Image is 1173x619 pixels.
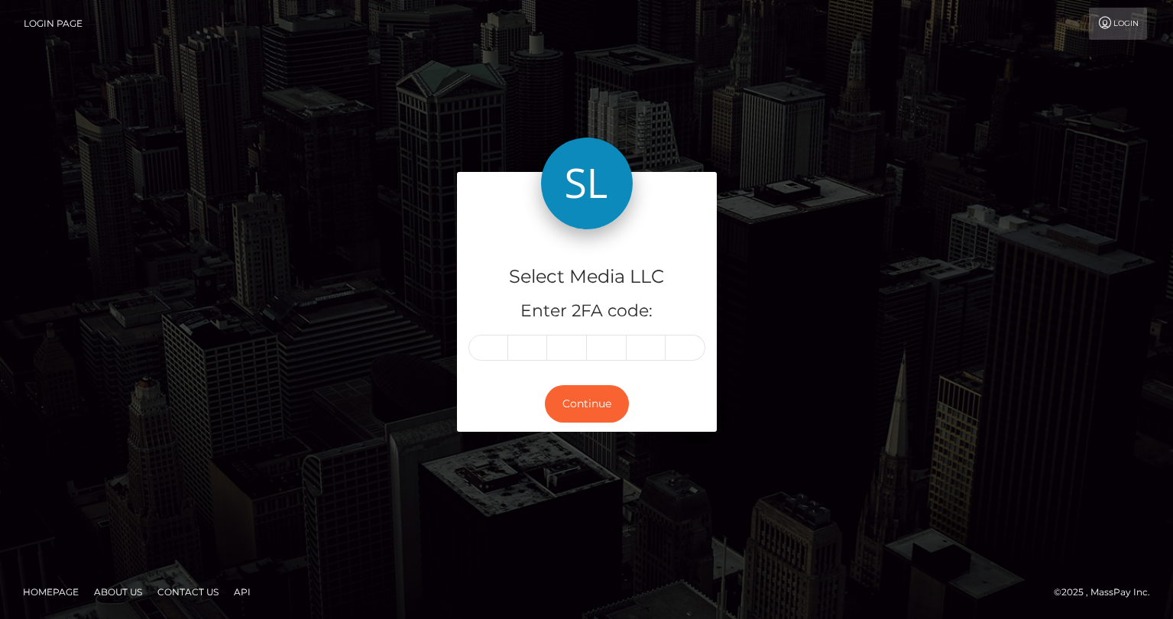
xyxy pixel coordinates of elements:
div: © 2025 , MassPay Inc. [1054,584,1162,601]
a: Homepage [17,580,85,604]
img: Select Media LLC [541,138,633,229]
h4: Select Media LLC [468,264,705,290]
a: Contact Us [151,580,225,604]
a: Login [1089,8,1147,40]
button: Continue [545,385,629,423]
a: About Us [88,580,148,604]
a: Login Page [24,8,83,40]
a: API [228,580,257,604]
h5: Enter 2FA code: [468,300,705,323]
